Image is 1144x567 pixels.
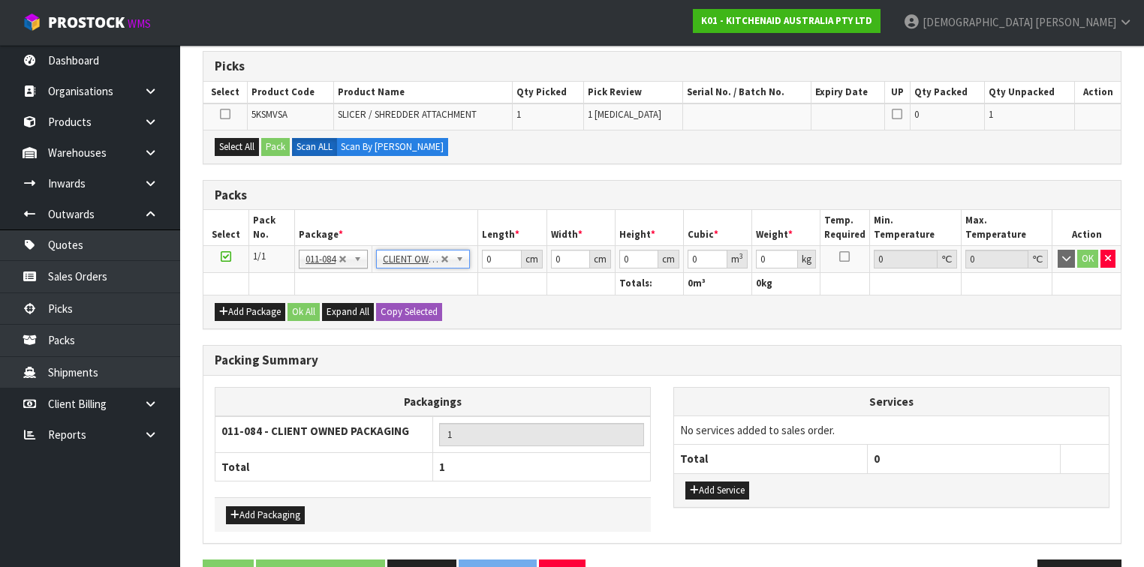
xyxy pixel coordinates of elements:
[1052,210,1121,245] th: Action
[203,82,248,103] th: Select
[288,303,320,321] button: Ok All
[756,277,761,289] span: 0
[334,82,513,103] th: Product Name
[23,13,41,31] img: cube-alt.png
[292,138,337,156] label: Scan ALL
[203,210,249,245] th: Select
[376,303,442,321] button: Copy Selected
[215,188,1109,202] h3: Packs
[910,82,984,103] th: Qty Packed
[261,138,290,156] button: Pack
[1028,250,1048,268] div: ℃
[48,13,125,32] span: ProStock
[215,303,285,321] button: Add Package
[820,210,869,245] th: Temp. Required
[914,108,919,121] span: 0
[685,481,749,499] button: Add Service
[1035,15,1116,29] span: [PERSON_NAME]
[338,108,477,121] span: SLICER / SHREDDER ATTACHMENT
[739,251,743,261] sup: 3
[221,424,409,438] strong: 011-084 - CLIENT OWNED PACKAGING
[128,16,151,31] small: WMS
[327,305,369,318] span: Expand All
[1077,250,1098,268] button: OK
[751,273,820,295] th: kg
[522,250,543,268] div: cm
[1075,82,1121,103] th: Action
[683,210,751,245] th: Cubic
[215,138,259,156] button: Select All
[727,250,748,268] div: m
[251,108,288,121] span: 5KSMVSA
[253,250,266,262] span: 1/1
[590,250,611,268] div: cm
[688,277,693,289] span: 0
[306,250,339,268] span: 011-084
[874,451,880,466] span: 0
[961,210,1052,245] th: Max. Temperature
[693,9,881,33] a: K01 - KITCHENAID AUSTRALIA PTY LTD
[682,82,811,103] th: Serial No. / Batch No.
[439,460,445,474] span: 1
[215,353,1109,367] h3: Packing Summary
[249,210,295,245] th: Pack No.
[938,250,957,268] div: ℃
[478,210,546,245] th: Length
[215,453,433,481] th: Total
[215,387,651,416] th: Packagings
[615,210,683,245] th: Height
[516,108,521,121] span: 1
[683,273,751,295] th: m³
[989,108,993,121] span: 1
[811,82,884,103] th: Expiry Date
[674,388,1109,416] th: Services
[658,250,679,268] div: cm
[701,14,872,27] strong: K01 - KITCHENAID AUSTRALIA PTY LTD
[248,82,334,103] th: Product Code
[215,59,1109,73] h3: Picks
[798,250,816,268] div: kg
[985,82,1075,103] th: Qty Unpacked
[295,210,478,245] th: Package
[674,416,1109,445] td: No services added to sales order.
[674,445,867,473] th: Total
[588,108,661,121] span: 1 [MEDICAL_DATA]
[751,210,820,245] th: Weight
[583,82,682,103] th: Pick Review
[513,82,584,103] th: Qty Picked
[322,303,374,321] button: Expand All
[869,210,961,245] th: Min. Temperature
[923,15,1033,29] span: [DEMOGRAPHIC_DATA]
[546,210,615,245] th: Width
[383,250,441,268] span: CLIENT OWNED PACKAGING
[884,82,910,103] th: UP
[226,506,305,524] button: Add Packaging
[615,273,683,295] th: Totals:
[336,138,448,156] label: Scan By [PERSON_NAME]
